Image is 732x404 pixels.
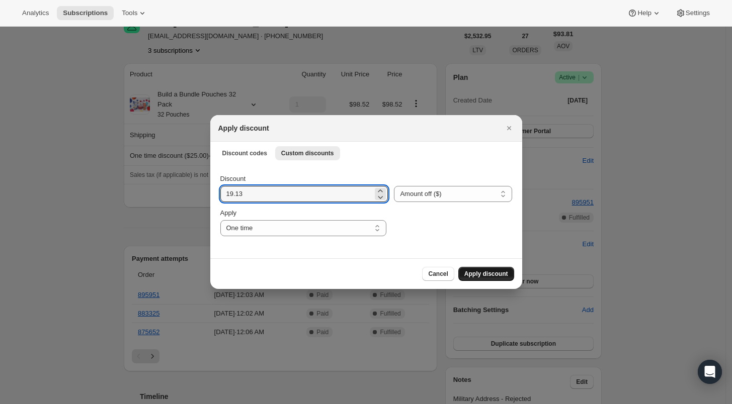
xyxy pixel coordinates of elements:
span: Discount codes [222,149,267,157]
span: Help [637,9,651,17]
span: Discount [220,175,246,182]
button: Apply discount [458,267,514,281]
button: Subscriptions [57,6,114,20]
span: Cancel [428,270,448,278]
button: Custom discounts [275,146,340,160]
span: Custom discounts [281,149,334,157]
span: Apply [220,209,237,217]
span: Analytics [22,9,49,17]
span: Apply discount [464,270,508,278]
h2: Apply discount [218,123,269,133]
button: Help [621,6,667,20]
div: Open Intercom Messenger [698,360,722,384]
span: Tools [122,9,137,17]
button: Settings [670,6,716,20]
button: Analytics [16,6,55,20]
span: Subscriptions [63,9,108,17]
button: Tools [116,6,153,20]
div: Custom discounts [210,164,522,258]
button: Discount codes [216,146,273,160]
button: Close [502,121,516,135]
span: Settings [686,9,710,17]
button: Cancel [422,267,454,281]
